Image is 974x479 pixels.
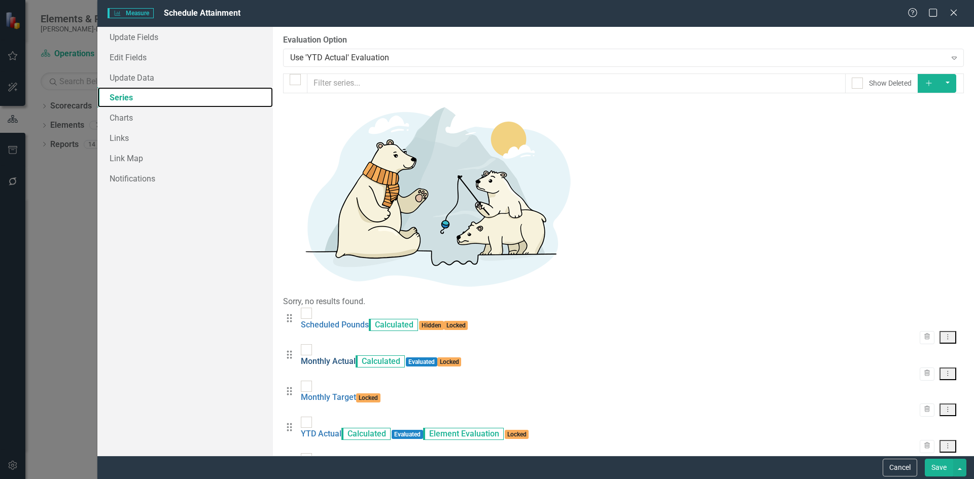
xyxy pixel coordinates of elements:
a: Update Fields [97,27,273,47]
span: Calculated [356,355,405,367]
span: Locked [356,393,380,402]
a: Scheduled Pounds [301,320,369,329]
button: Save [925,459,953,476]
span: Schedule Attainment [164,8,240,18]
button: Cancel [883,459,917,476]
a: YTD Actual [301,429,341,438]
label: Evaluation Option [283,34,964,46]
a: Notifications [97,168,273,189]
a: Charts [97,107,273,128]
span: Evaluated [406,357,437,366]
input: Filter series... [307,73,846,93]
a: Monthly Actual [301,356,356,366]
a: Series [97,87,273,107]
a: Edit Fields [97,47,273,67]
div: Use 'YTD Actual' Evaluation [290,52,946,63]
span: Calculated [369,319,418,331]
a: Links [97,128,273,148]
span: Locked [505,430,529,439]
span: Hidden [419,321,444,330]
span: Evaluated [392,430,423,439]
span: Locked [437,357,462,366]
a: Monthly Target [301,392,356,402]
div: Sorry, no results found. [283,296,964,308]
img: No results found [283,93,587,296]
a: Link Map [97,148,273,168]
span: Locked [444,321,468,330]
div: Show Deleted [869,78,912,88]
span: Measure [108,8,154,18]
span: Element Evaluation [423,428,504,440]
a: Update Data [97,67,273,88]
span: Calculated [341,428,391,440]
